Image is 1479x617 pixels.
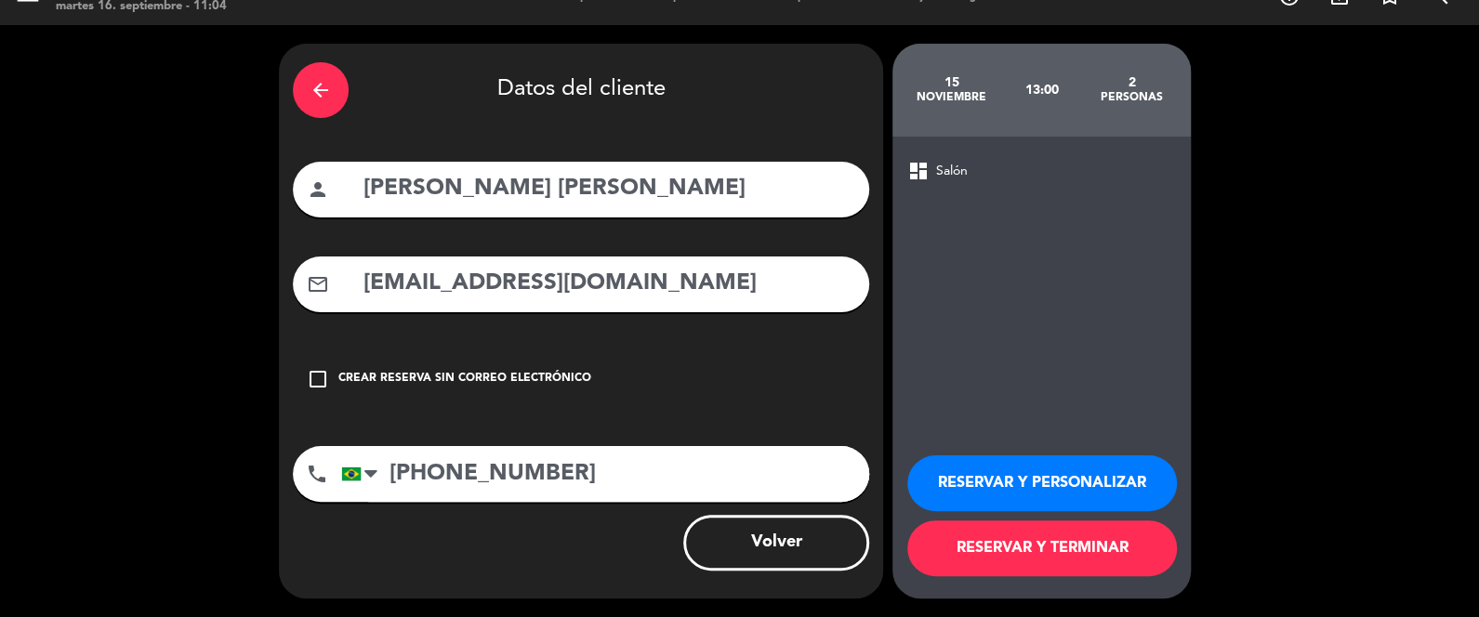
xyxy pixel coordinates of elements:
[907,455,1177,511] button: RESERVAR Y PERSONALIZAR
[907,520,1177,576] button: RESERVAR Y TERMINAR
[310,79,332,101] i: arrow_back
[936,161,968,182] span: Salón
[1087,90,1177,105] div: personas
[906,75,997,90] div: 15
[362,265,855,303] input: Email del cliente
[306,463,328,485] i: phone
[997,58,1087,123] div: 13:00
[683,515,869,571] button: Volver
[362,170,855,208] input: Nombre del cliente
[341,446,869,502] input: Número de teléfono...
[342,447,385,501] div: Brazil (Brasil): +55
[1087,75,1177,90] div: 2
[338,370,591,388] div: Crear reserva sin correo electrónico
[906,90,997,105] div: noviembre
[907,160,930,182] span: dashboard
[307,368,329,390] i: check_box_outline_blank
[307,178,329,201] i: person
[307,273,329,295] i: mail_outline
[293,58,869,123] div: Datos del cliente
